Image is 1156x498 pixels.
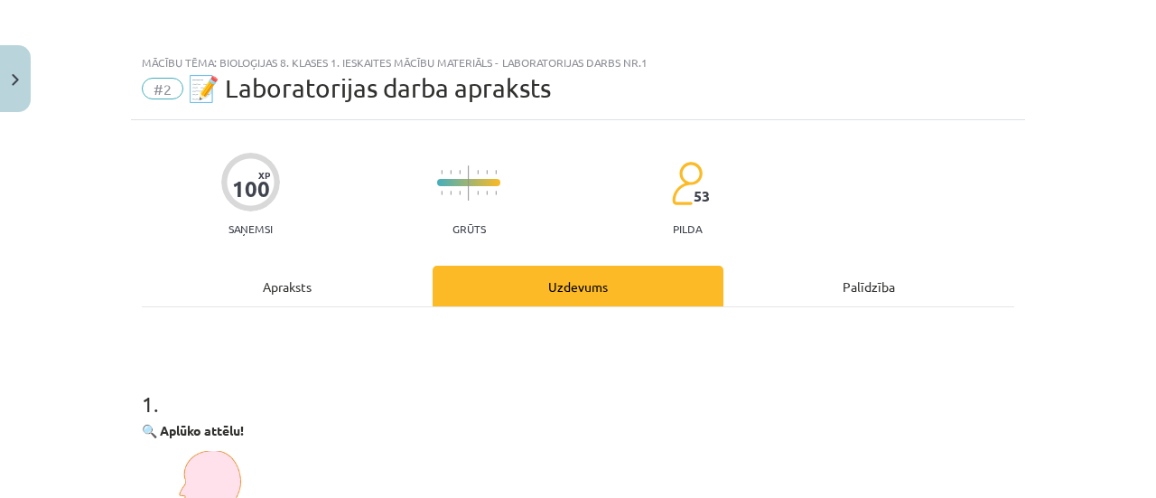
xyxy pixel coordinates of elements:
[486,191,488,195] img: icon-short-line-57e1e144782c952c97e751825c79c345078a6d821885a25fce030b3d8c18986b.svg
[673,222,702,235] p: pilda
[142,78,183,99] span: #2
[142,360,1014,416] h1: 1 .
[477,191,479,195] img: icon-short-line-57e1e144782c952c97e751825c79c345078a6d821885a25fce030b3d8c18986b.svg
[441,170,443,174] img: icon-short-line-57e1e144782c952c97e751825c79c345078a6d821885a25fce030b3d8c18986b.svg
[450,170,452,174] img: icon-short-line-57e1e144782c952c97e751825c79c345078a6d821885a25fce030b3d8c18986b.svg
[486,170,488,174] img: icon-short-line-57e1e144782c952c97e751825c79c345078a6d821885a25fce030b3d8c18986b.svg
[188,73,551,103] span: 📝 Laboratorijas darba apraksts
[671,161,703,206] img: students-c634bb4e5e11cddfef0936a35e636f08e4e9abd3cc4e673bd6f9a4125e45ecb1.svg
[258,170,270,180] span: XP
[723,266,1014,306] div: Palīdzība
[221,222,280,235] p: Saņemsi
[433,266,723,306] div: Uzdevums
[12,74,19,86] img: icon-close-lesson-0947bae3869378f0d4975bcd49f059093ad1ed9edebbc8119c70593378902aed.svg
[495,170,497,174] img: icon-short-line-57e1e144782c952c97e751825c79c345078a6d821885a25fce030b3d8c18986b.svg
[459,191,461,195] img: icon-short-line-57e1e144782c952c97e751825c79c345078a6d821885a25fce030b3d8c18986b.svg
[142,422,244,438] strong: 🔍 Aplūko attēlu!
[142,56,1014,69] div: Mācību tēma: Bioloģijas 8. klases 1. ieskaites mācību materiāls - laboratorijas darbs nr.1
[477,170,479,174] img: icon-short-line-57e1e144782c952c97e751825c79c345078a6d821885a25fce030b3d8c18986b.svg
[232,176,270,202] div: 100
[142,266,433,306] div: Apraksts
[450,191,452,195] img: icon-short-line-57e1e144782c952c97e751825c79c345078a6d821885a25fce030b3d8c18986b.svg
[468,165,470,201] img: icon-long-line-d9ea69661e0d244f92f715978eff75569469978d946b2353a9bb055b3ed8787d.svg
[694,188,710,204] span: 53
[459,170,461,174] img: icon-short-line-57e1e144782c952c97e751825c79c345078a6d821885a25fce030b3d8c18986b.svg
[495,191,497,195] img: icon-short-line-57e1e144782c952c97e751825c79c345078a6d821885a25fce030b3d8c18986b.svg
[452,222,486,235] p: Grūts
[441,191,443,195] img: icon-short-line-57e1e144782c952c97e751825c79c345078a6d821885a25fce030b3d8c18986b.svg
